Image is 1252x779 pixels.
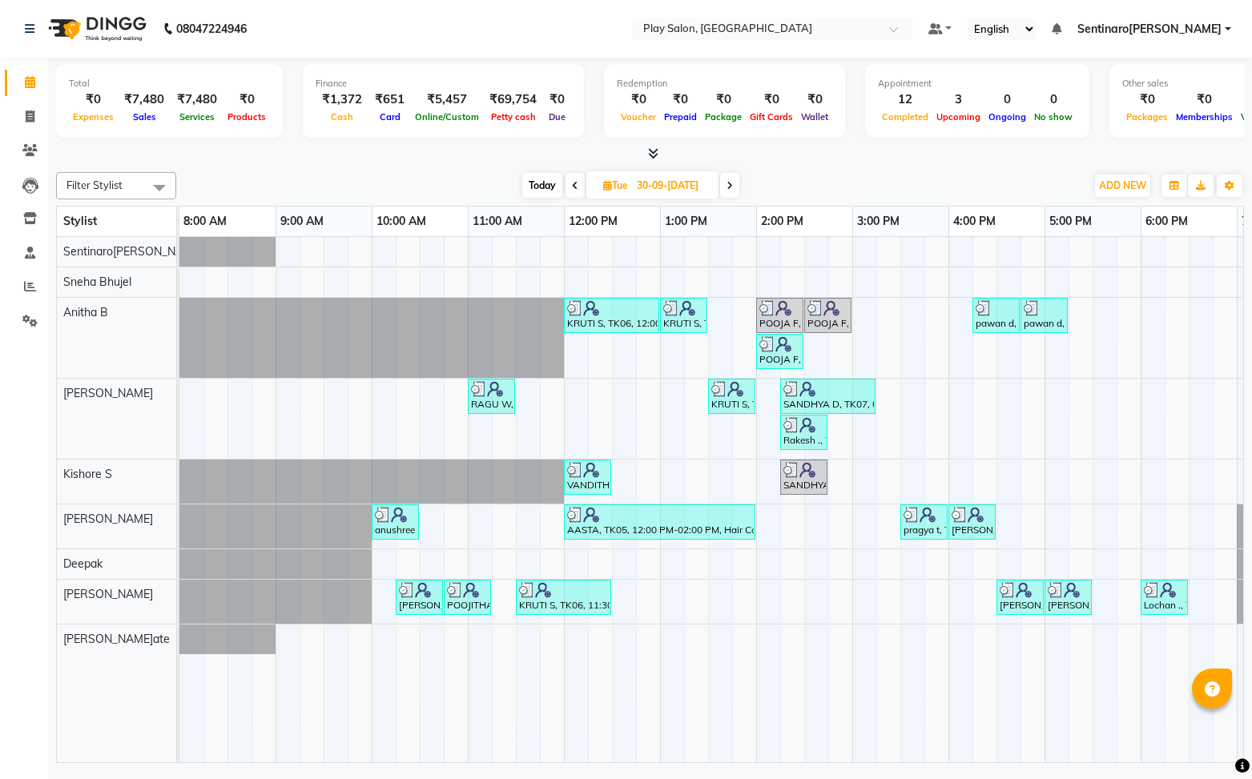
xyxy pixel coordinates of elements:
div: ₹0 [746,90,797,109]
span: Kishore S [63,467,112,481]
div: [PERSON_NAME]an r, TK10, 05:00 PM-05:30 PM, Luxury Hands & Feet - Manicure - Classic Manicure [1046,582,1090,612]
span: Memberships [1172,111,1237,122]
a: 10:00 AM [372,210,430,233]
span: Products [223,111,270,122]
span: Expenses [69,111,118,122]
span: Stylist [63,214,97,228]
a: 2:00 PM [757,210,807,233]
div: pawan d, TK13, 04:45 PM-05:15 PM, Beauty Essentials - Waxing - Full Legs Lipo [1022,300,1066,331]
div: RAGU W, TK02, 11:00 AM-11:30 AM, Men Hair Cut - Hair Cut Sr Stylist [469,381,513,412]
span: Sentinaro[PERSON_NAME] [1077,21,1222,38]
span: Gift Cards [746,111,797,122]
span: ADD NEW [1099,179,1146,191]
button: ADD NEW [1095,175,1150,197]
a: 8:00 AM [179,210,231,233]
span: Packages [1122,111,1172,122]
div: POOJA F, TK08, 02:00 PM-02:30 PM, Beauty Essentials - Waxing - Full Legs Brightening [758,300,802,331]
div: Redemption [617,77,832,90]
span: Wallet [797,111,832,122]
span: Package [701,111,746,122]
a: 11:00 AM [469,210,526,233]
div: 0 [1030,90,1077,109]
div: ₹5,457 [411,90,483,109]
a: 9:00 AM [276,210,328,233]
div: ₹69,754 [483,90,543,109]
div: SANDHYA D, TK07, 02:15 PM-03:15 PM, Kerastase Hair Care Rituals - DISCIPLINE RITUAL - 60 MIN Women [782,381,874,412]
a: 6:00 PM [1141,210,1192,233]
div: 0 [984,90,1030,109]
div: [PERSON_NAME]gya t, TK11, 04:00 PM-04:30 PM, Wash & Blow Dry - Curls / Tongs Medium - Long [950,507,994,537]
a: 5:00 PM [1045,210,1096,233]
a: 3:00 PM [853,210,904,233]
div: Finance [316,77,571,90]
div: 12 [878,90,932,109]
span: Filter Stylist [66,179,123,191]
span: Today [522,173,562,198]
div: KRUTI S, TK06, 01:00 PM-01:30 PM, Luxury Hands & Feet - Pedicure - Deluxe Pedicure [662,300,706,331]
div: ₹0 [69,90,118,109]
div: KRUTI S, TK06, 11:30 AM-12:30 PM, [MEDICAL_DATA] - City Life Hydration Treatment - Aminu,[MEDICAL... [517,582,610,612]
span: Sneha Bhujel [63,275,131,289]
span: Tue [599,179,632,191]
span: Voucher [617,111,660,122]
b: 08047224946 [176,6,247,51]
div: anushree e, TK01, 10:00 AM-10:30 AM, Wash & Blow Dry - Shampoo & Conditioner - L'Oreal Medium - Long [373,507,417,537]
span: No show [1030,111,1077,122]
img: logo [41,6,151,51]
div: ₹0 [617,90,660,109]
div: Lochan ., TK12, 06:00 PM-06:30 PM, Nail Couture - Nail Finishes - Gel Polish [1142,582,1186,612]
span: [PERSON_NAME]ate [63,632,170,646]
span: [PERSON_NAME] [63,587,153,601]
span: Online/Custom [411,111,483,122]
a: 4:00 PM [949,210,1000,233]
div: POOJA F, TK08, 02:30 PM-03:00 PM, Beauty Essentials - Waxing - Full Legs Brightening [806,300,850,331]
div: [PERSON_NAME]an r, TK10, 04:30 PM-05:00 PM, Luxury Hands & Feet - Pedicure - Advanced Pedicure [998,582,1042,612]
div: ₹651 [368,90,411,109]
span: Prepaid [660,111,701,122]
div: ₹0 [543,90,571,109]
div: SANDHYA D, TK07, 02:15 PM-02:45 PM, Men Styling - Hair Wash & Styling Kerastase [782,462,826,492]
div: AASTA, TK05, 12:00 PM-02:00 PM, Hair Colouring - Balayage Long [566,507,754,537]
div: 3 [932,90,984,109]
span: Anitha B [63,305,108,319]
span: Due [545,111,570,122]
span: Sales [129,111,160,122]
span: Card [376,111,405,122]
div: ₹0 [223,90,270,109]
div: ₹0 [660,90,701,109]
a: 12:00 PM [565,210,622,233]
div: VANDITHA U, TK04, 12:00 PM-12:30 PM, Wash & Blow Dry - Shampoo & Conditioner - L'Oreal Medium - Long [566,462,610,492]
div: ₹0 [1122,90,1172,109]
div: Appointment [878,77,1077,90]
div: POOJA F, TK08, 02:00 PM-02:30 PM, Beauty Essentials - Waxing - Full Legs Lipo [758,336,802,367]
div: ₹0 [1172,90,1237,109]
div: KRUTI S, TK06, 01:30 PM-02:00 PM, Hair Colouring - Touch Up  [MEDICAL_DATA] Free (Up To 1 Inches) [710,381,754,412]
span: Completed [878,111,932,122]
span: Services [175,111,219,122]
input: 2025-09-30 [632,174,712,198]
div: ₹7,480 [171,90,223,109]
span: [PERSON_NAME] [63,512,153,526]
div: Total [69,77,270,90]
div: KRUTI S, TK06, 12:00 PM-01:00 PM, Beauty Essentials - Eyebrows Threading,Luxury Hands & Feet - Pe... [566,300,658,331]
span: Upcoming [932,111,984,122]
div: pawan d, TK13, 04:15 PM-04:45 PM, Beauty Essentials - Waxing - Full Legs Lipo [974,300,1018,331]
div: [PERSON_NAME]HA D, TK03, 10:15 AM-10:45 AM, Luxury Hands & Feet - Manicure - Classic Manicure [397,582,441,612]
div: Rakesh ., TK09, 02:15 PM-02:45 PM, Men Hair Cut - Hair Cut Sr Stylist [782,417,826,448]
div: POOJITHA D, TK03, 10:45 AM-11:15 AM, Nail Couture - Removal - Gel Polish Removal [445,582,489,612]
span: Petty cash [487,111,540,122]
div: ₹7,480 [118,90,171,109]
span: Sentinaro[PERSON_NAME] [63,244,203,259]
iframe: chat widget [1185,715,1236,763]
div: ₹0 [797,90,832,109]
div: ₹0 [701,90,746,109]
div: pragya t, TK11, 03:30 PM-04:00 PM, Kerastase Fusio-Dose - Fusio-Dose Plus Ritual- 30 Min [902,507,946,537]
div: ₹1,372 [316,90,368,109]
span: Deepak [63,556,103,571]
a: 1:00 PM [661,210,711,233]
span: Cash [327,111,357,122]
span: [PERSON_NAME] [63,386,153,400]
span: Ongoing [984,111,1030,122]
